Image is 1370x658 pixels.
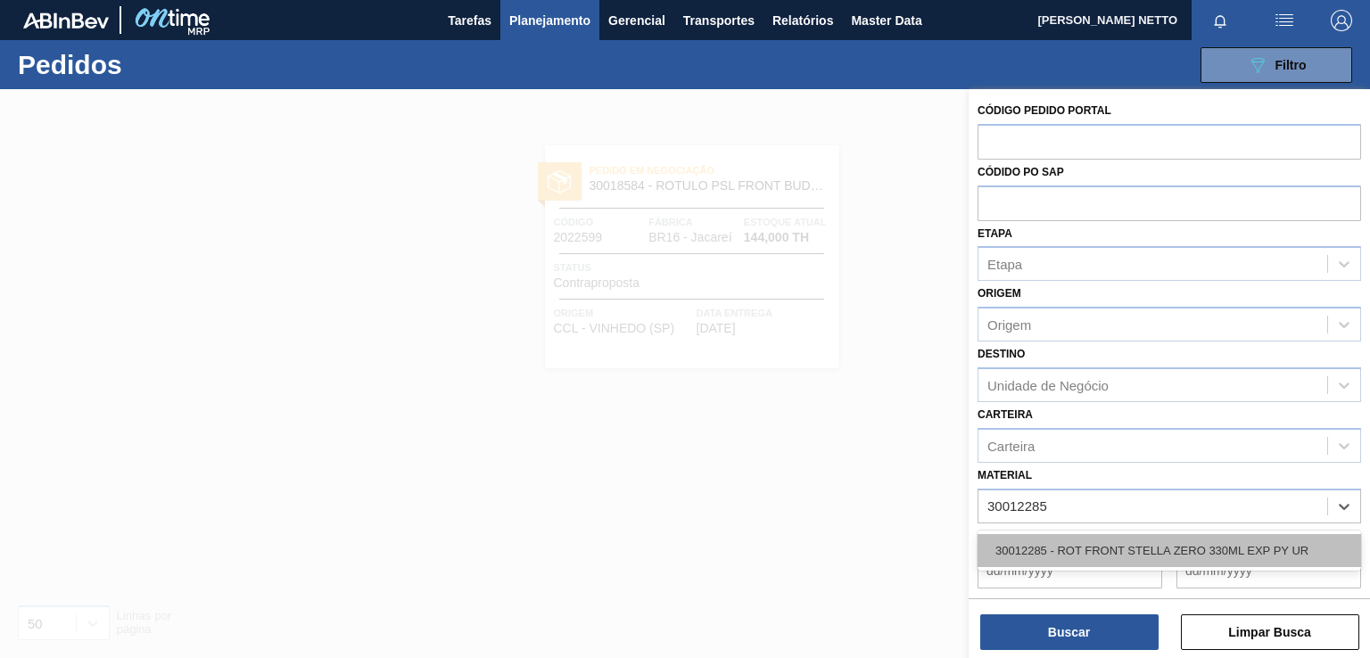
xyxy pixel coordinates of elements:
label: Códido PO SAP [978,166,1064,178]
label: Carteira [978,408,1033,421]
span: Filtro [1275,58,1307,72]
h1: Pedidos [18,54,274,75]
div: Etapa [987,257,1022,272]
img: TNhmsLtSVTkK8tSr43FrP2fwEKptu5GPRR3wAAAABJRU5ErkJggg== [23,12,109,29]
label: Material [978,469,1032,481]
span: Relatórios [772,10,833,31]
span: Planejamento [509,10,590,31]
input: dd/mm/yyyy [978,553,1162,588]
div: Origem [987,317,1031,333]
div: Unidade de Negócio [987,377,1109,392]
button: Filtro [1201,47,1352,83]
label: Hora entrega de [978,593,1162,619]
div: 30012285 - ROT FRONT STELLA ZERO 330ML EXP PY UR [978,534,1361,567]
label: Etapa [978,227,1012,240]
span: Gerencial [608,10,665,31]
img: Logout [1331,10,1352,31]
span: Transportes [683,10,755,31]
span: Master Data [851,10,921,31]
img: userActions [1274,10,1295,31]
label: Código Pedido Portal [978,104,1111,117]
div: Carteira [987,438,1035,453]
label: Destino [978,348,1025,360]
label: Hora entrega até [1176,593,1361,619]
label: Origem [978,287,1021,300]
span: Tarefas [448,10,491,31]
button: Notificações [1192,8,1249,33]
input: dd/mm/yyyy [1176,553,1361,588]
